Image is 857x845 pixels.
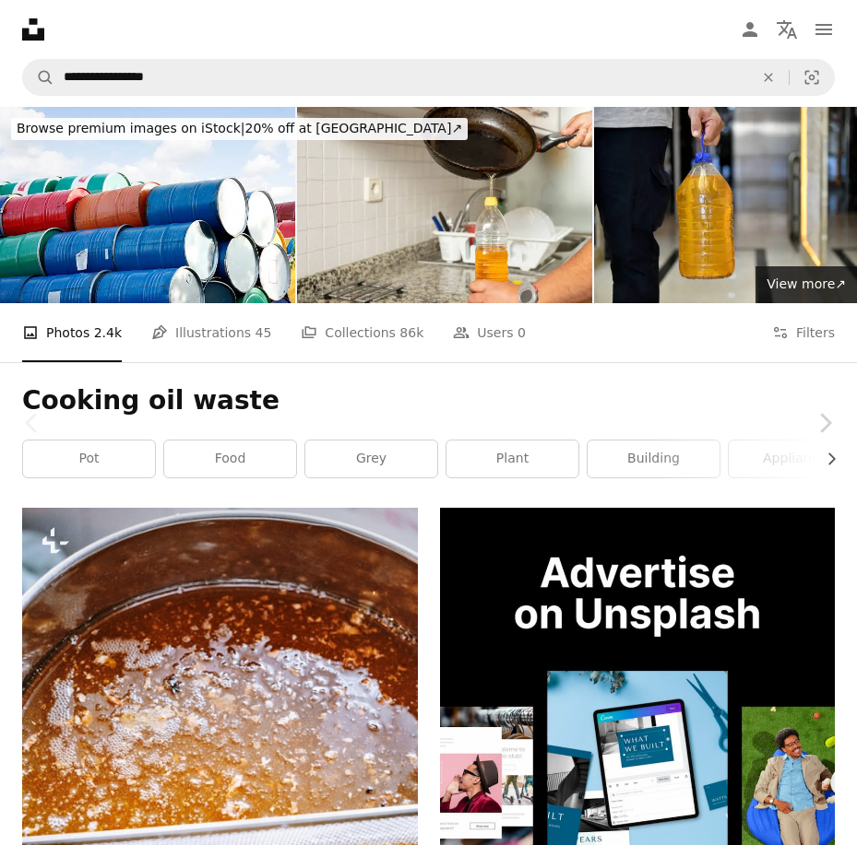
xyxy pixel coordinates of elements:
[22,384,835,417] h1: Cooking oil waste
[17,121,462,135] span: 20% off at [GEOGRAPHIC_DATA] ↗
[732,11,768,48] a: Log in / Sign up
[297,107,592,303] img: Man placing recycled edible oil from a frying pan into a plastic bottle in his home kitchen. Recy...
[22,18,44,41] a: Home — Unsplash
[792,334,857,511] a: Next
[399,323,423,343] span: 86k
[805,11,842,48] button: Menu
[17,121,244,135] span: Browse premium images on iStock |
[305,440,437,477] a: grey
[446,440,578,477] a: plant
[518,323,526,343] span: 0
[301,303,423,362] a: Collections 86k
[256,323,272,343] span: 45
[790,60,834,95] button: Visual search
[772,303,835,362] button: Filters
[22,746,418,763] a: Honey being filtered in a metal container.
[768,11,805,48] button: Language
[164,440,296,477] a: food
[23,60,54,95] button: Search Unsplash
[588,440,720,477] a: building
[22,59,835,96] form: Find visuals sitewide
[756,266,857,303] a: View more↗
[748,60,789,95] button: Clear
[151,303,271,362] a: Illustrations 45
[453,303,526,362] a: Users 0
[23,440,155,477] a: pot
[767,276,846,291] span: View more ↗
